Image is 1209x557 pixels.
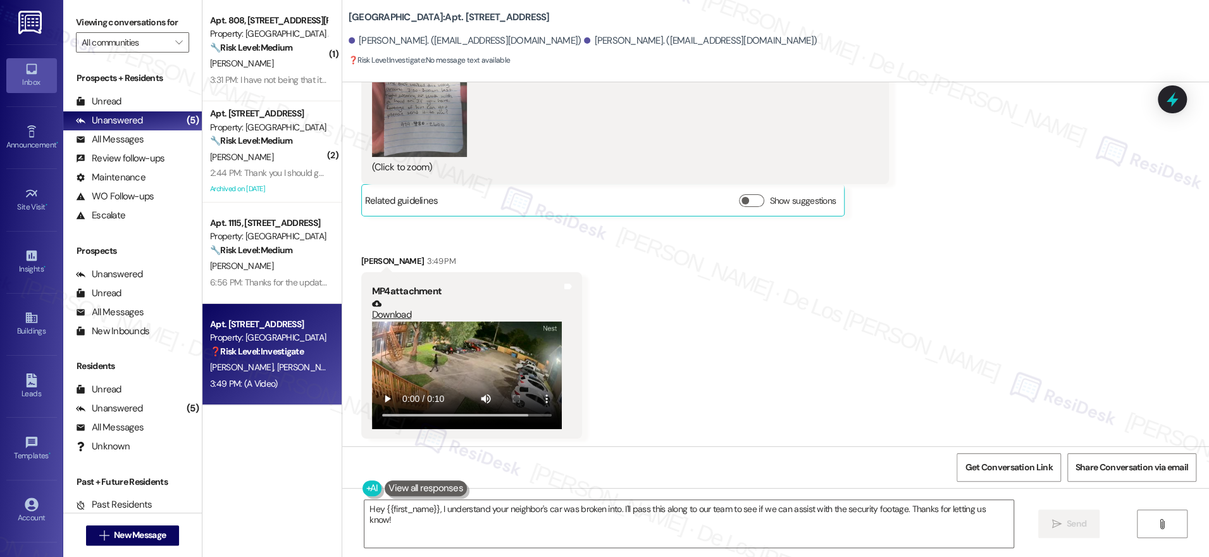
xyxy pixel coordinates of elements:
div: Property: [GEOGRAPHIC_DATA] [210,121,327,134]
button: New Message [86,525,180,546]
div: Archived on [DATE] [209,181,328,197]
div: Unknown [76,440,130,453]
div: New Inbounds [76,325,149,338]
b: MP4 attachment [372,285,442,297]
div: [PERSON_NAME] [361,254,582,272]
span: • [56,139,58,147]
a: Insights • [6,245,57,279]
button: Send [1038,510,1100,538]
input: All communities [82,32,169,53]
div: (Click to zoom) [372,161,869,174]
div: Prospects + Residents [63,72,202,85]
span: [PERSON_NAME] [210,260,273,272]
b: [GEOGRAPHIC_DATA]: Apt. [STREET_ADDRESS] [349,11,550,24]
div: Review follow-ups [76,152,164,165]
i:  [99,530,109,541]
i:  [1157,519,1167,529]
span: Get Conversation Link [965,461,1052,474]
div: Apt. [STREET_ADDRESS] [210,318,327,331]
div: Property: [GEOGRAPHIC_DATA] Apartments [210,27,327,41]
span: Share Conversation via email [1076,461,1188,474]
button: Share Conversation via email [1067,453,1196,482]
span: [PERSON_NAME] [210,151,273,163]
div: [PERSON_NAME]. ([EMAIL_ADDRESS][DOMAIN_NAME]) [349,34,581,47]
div: Unanswered [76,402,143,415]
div: All Messages [76,133,144,146]
span: Send [1067,517,1086,530]
strong: 🔧 Risk Level: Medium [210,42,292,53]
div: (5) [183,399,202,418]
div: 3:49 PM [424,254,455,268]
div: All Messages [76,421,144,434]
a: Templates • [6,432,57,466]
div: (5) [183,111,202,130]
div: Apt. [STREET_ADDRESS] [210,107,327,120]
div: Property: [GEOGRAPHIC_DATA] [210,230,327,243]
div: Property: [GEOGRAPHIC_DATA] [210,331,327,344]
div: All Messages [76,306,144,319]
textarea: Hey {{first_name}}, I understand your neighbor's car was broken into. I'll pass this along to our... [364,500,1014,548]
div: Apt. 1115, [STREET_ADDRESS] [210,216,327,230]
a: Leads [6,370,57,404]
div: Related guidelines [365,194,438,213]
span: • [44,263,46,272]
div: 6:56 PM: Thanks for the update! I'm glad to hear the ceiling leak has been fixed. If you need any... [210,277,721,288]
span: • [46,201,47,210]
span: New Message [114,529,166,542]
strong: 🔧 Risk Level: Medium [210,244,292,256]
div: Past + Future Residents [63,475,202,489]
strong: ❓ Risk Level: Investigate [210,346,304,357]
div: Escalate [76,209,125,222]
div: 3:49 PM: (A Video) [210,378,277,389]
span: : No message text available [349,54,511,67]
span: [PERSON_NAME] [210,58,273,69]
a: Account [6,494,57,528]
div: WO Follow-ups [76,190,154,203]
a: Site Visit • [6,183,57,217]
div: [PERSON_NAME]. ([EMAIL_ADDRESS][DOMAIN_NAME]) [584,34,817,47]
span: • [49,449,51,458]
label: Viewing conversations for [76,13,189,32]
div: Unanswered [76,268,143,281]
img: ResiDesk Logo [18,11,44,34]
strong: 🔧 Risk Level: Medium [210,135,292,146]
a: Buildings [6,307,57,341]
strong: ❓ Risk Level: Investigate [349,55,425,65]
span: [PERSON_NAME] [210,361,277,373]
div: Unread [76,383,121,396]
i:  [175,37,182,47]
div: Prospects [63,244,202,258]
span: [PERSON_NAME] [276,361,340,373]
div: Unanswered [76,114,143,127]
div: 2:44 PM: Thank you I should get paid [DATE] to catch up on rent [210,167,443,178]
div: 3:31 PM: I have not being that it is not technically my account but the complex's having issues [210,74,549,85]
button: Get Conversation Link [957,453,1060,482]
button: Zoom image [372,30,467,157]
a: Download [372,299,562,321]
div: Unread [76,95,121,108]
div: Residents [63,360,202,373]
div: Apt. 808, [STREET_ADDRESS][PERSON_NAME] [210,14,327,27]
div: Past Residents [76,498,152,511]
i:  [1051,519,1061,529]
a: Inbox [6,58,57,92]
div: Unread [76,287,121,300]
div: Maintenance [76,171,146,184]
label: Show suggestions [769,194,836,208]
